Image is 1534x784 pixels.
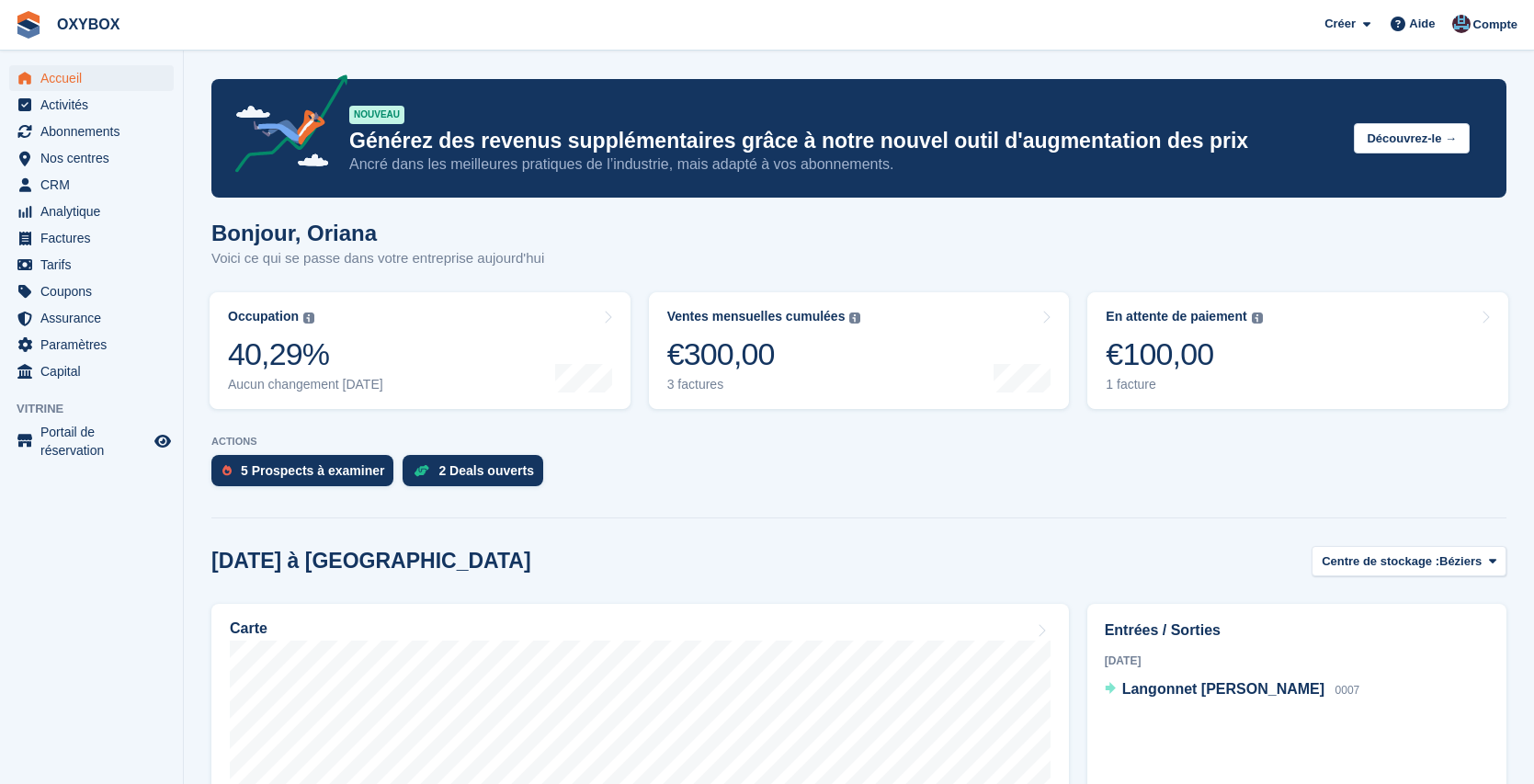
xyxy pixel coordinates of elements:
a: OXYBOX [50,9,127,40]
div: 40,29% [228,335,383,373]
span: 0007 [1335,684,1360,697]
span: Coupons [40,278,151,304]
a: menu [9,358,174,384]
p: Voici ce qui se passe dans votre entreprise aujourd'hui [211,248,544,269]
div: €100,00 [1106,335,1262,373]
div: 2 Deals ouverts [438,463,534,478]
h2: Carte [230,620,267,637]
span: CRM [40,172,151,198]
a: Ventes mensuelles cumulées €300,00 3 factures [649,292,1070,409]
button: Centre de stockage : Béziers [1312,546,1506,576]
img: Oriana Devaux [1452,15,1471,33]
a: menu [9,278,174,304]
img: deal-1b604bf984904fb50ccaf53a9ad4b4a5d6e5aea283cecdc64d6e3604feb123c2.svg [414,464,429,477]
div: €300,00 [667,335,861,373]
a: 2 Deals ouverts [403,455,552,495]
h2: [DATE] à [GEOGRAPHIC_DATA] [211,549,531,574]
h2: Entrées / Sorties [1105,619,1489,642]
img: icon-info-grey-7440780725fd019a000dd9b08b2336e03edf1995a4989e88bcd33f0948082b44.svg [1252,312,1263,324]
p: ACTIONS [211,436,1506,448]
img: icon-info-grey-7440780725fd019a000dd9b08b2336e03edf1995a4989e88bcd33f0948082b44.svg [849,312,860,324]
a: menu [9,172,174,198]
a: Occupation 40,29% Aucun changement [DATE] [210,292,631,409]
span: Béziers [1439,552,1482,571]
div: Aucun changement [DATE] [228,377,383,392]
p: Générez des revenus supplémentaires grâce à notre nouvel outil d'augmentation des prix [349,128,1339,154]
a: menu [9,305,174,331]
span: Activités [40,92,151,118]
a: menu [9,145,174,171]
p: Ancré dans les meilleures pratiques de l’industrie, mais adapté à vos abonnements. [349,154,1339,175]
span: Paramètres [40,332,151,358]
span: Assurance [40,305,151,331]
a: menu [9,332,174,358]
a: menu [9,92,174,118]
span: Vitrine [17,400,183,418]
div: NOUVEAU [349,106,404,124]
span: Accueil [40,65,151,91]
div: 3 factures [667,377,861,392]
span: Tarifs [40,252,151,278]
h1: Bonjour, Oriana [211,221,544,245]
span: Compte [1473,16,1517,34]
a: Langonnet [PERSON_NAME] 0007 [1105,678,1360,702]
span: Centre de stockage : [1322,552,1439,571]
span: Créer [1324,15,1356,33]
div: Ventes mensuelles cumulées [667,309,846,324]
button: Découvrez-le → [1354,123,1470,153]
a: 5 Prospects à examiner [211,455,403,495]
span: Abonnements [40,119,151,144]
div: 5 Prospects à examiner [241,463,384,478]
a: En attente de paiement €100,00 1 facture [1087,292,1508,409]
div: [DATE] [1105,653,1489,669]
a: menu [9,252,174,278]
span: Capital [40,358,151,384]
a: menu [9,199,174,224]
img: stora-icon-8386f47178a22dfd0bd8f6a31ec36ba5ce8667c1dd55bd0f319d3a0aa187defe.svg [15,11,42,39]
span: Analytique [40,199,151,224]
img: icon-info-grey-7440780725fd019a000dd9b08b2336e03edf1995a4989e88bcd33f0948082b44.svg [303,312,314,324]
img: price-adjustments-announcement-icon-8257ccfd72463d97f412b2fc003d46551f7dbcb40ab6d574587a9cd5c0d94... [220,74,348,179]
span: Langonnet [PERSON_NAME] [1122,681,1324,697]
span: Factures [40,225,151,251]
a: menu [9,423,174,460]
a: menu [9,225,174,251]
a: menu [9,119,174,144]
div: 1 facture [1106,377,1262,392]
a: menu [9,65,174,91]
span: Portail de réservation [40,423,151,460]
span: Nos centres [40,145,151,171]
div: Occupation [228,309,299,324]
img: prospect-51fa495bee0391a8d652442698ab0144808aea92771e9ea1ae160a38d050c398.svg [222,465,232,476]
div: En attente de paiement [1106,309,1246,324]
span: Aide [1409,15,1435,33]
a: Boutique d'aperçu [152,430,174,452]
